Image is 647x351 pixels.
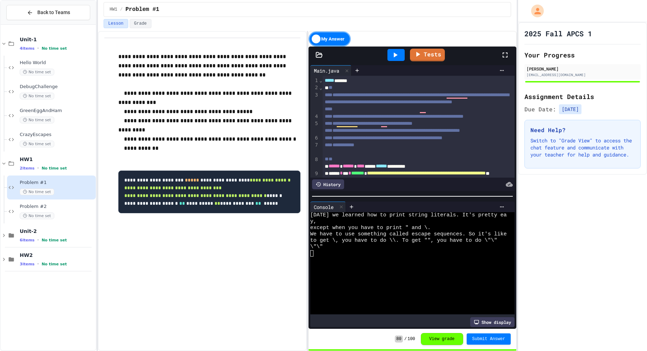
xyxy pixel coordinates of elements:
[42,166,67,171] span: No time set
[310,120,319,135] div: 5
[408,336,415,342] span: 100
[20,213,54,219] span: No time set
[310,231,507,238] span: We have to use something called escape sequences. So it's like
[310,202,346,212] div: Console
[42,238,67,242] span: No time set
[20,141,54,147] span: No time set
[524,105,556,113] span: Due Date:
[310,67,343,74] div: Main.java
[323,76,515,242] div: To enrich screen reader interactions, please activate Accessibility in Grammarly extension settings
[20,252,94,258] span: HW2
[42,46,67,51] span: No time set
[310,142,319,156] div: 7
[20,69,54,75] span: No time set
[559,104,581,114] span: [DATE]
[37,165,39,171] span: •
[20,238,35,242] span: 6 items
[20,93,54,99] span: No time set
[530,137,635,158] p: Switch to "Grade View" to access the chat feature and communicate with your teacher for help and ...
[110,7,117,12] span: HW1
[310,84,319,91] div: 2
[120,7,123,12] span: /
[530,126,635,134] h3: Need Help?
[20,204,94,210] span: Problem #2
[310,244,323,250] span: \"\"
[37,261,39,267] span: •
[319,78,323,83] span: Fold line
[310,238,497,244] span: to get \, you have to do \\. To get "", you have to do \"\"
[6,5,90,20] button: Back to Teams
[20,228,94,234] span: Unit-2
[395,335,403,343] span: 80
[20,156,94,162] span: HW1
[20,108,94,114] span: GreenEggAndHam
[42,262,67,266] span: No time set
[310,77,319,84] div: 1
[37,9,70,16] span: Back to Teams
[589,292,640,322] iframe: chat widget
[524,50,641,60] h2: Your Progress
[310,218,317,225] span: y,
[524,29,592,38] h1: 2025 Fall APCS 1
[310,212,510,218] span: [DATE] we learned how to print string literals. It's pretty eas
[37,45,39,51] span: •
[20,166,35,171] span: 2 items
[472,336,505,342] span: Submit Answer
[527,66,639,72] div: [PERSON_NAME]
[104,19,128,28] button: Lesson
[130,19,151,28] button: Grade
[20,132,94,138] span: CrazyEscapes
[20,262,35,266] span: 3 items
[467,333,511,345] button: Submit Answer
[310,225,431,231] span: except when you have to print " and \.
[310,113,319,120] div: 4
[524,3,546,19] div: My Account
[310,92,319,113] div: 3
[125,5,159,14] span: Problem #1
[20,36,94,43] span: Unit-1
[312,179,344,189] div: History
[20,60,94,66] span: Hello World
[20,46,35,51] span: 4 items
[421,333,463,345] button: View grade
[20,84,94,90] span: DebugChallenge
[404,336,407,342] span: /
[310,135,319,142] div: 6
[37,237,39,243] span: •
[310,65,352,76] div: Main.java
[617,323,640,344] iframe: chat widget
[527,72,639,78] div: [EMAIL_ADDRESS][DOMAIN_NAME]
[470,317,515,327] div: Show display
[310,170,319,177] div: 9
[20,117,54,123] span: No time set
[20,180,94,186] span: Problem #1
[20,189,54,195] span: No time set
[524,92,641,101] h2: Assignment Details
[310,156,319,171] div: 8
[310,203,337,211] div: Console
[410,49,445,61] a: Tests
[319,85,323,91] span: Fold line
